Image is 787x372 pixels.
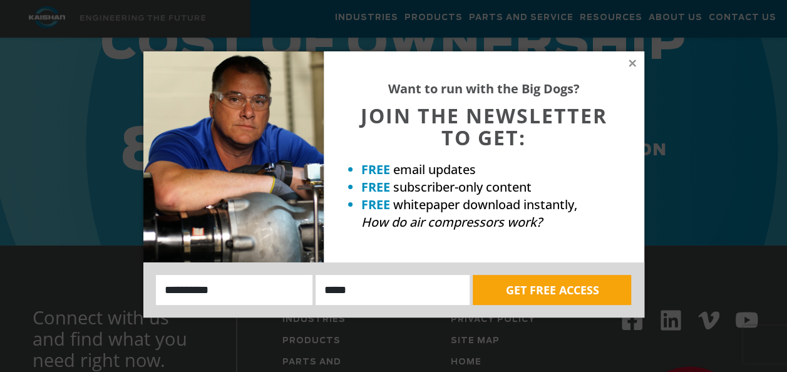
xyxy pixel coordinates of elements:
strong: Want to run with the Big Dogs? [388,80,580,97]
strong: FREE [361,161,390,178]
button: Close [627,58,638,69]
span: whitepaper download instantly, [393,196,577,213]
strong: FREE [361,178,390,195]
input: Name: [156,275,313,305]
button: GET FREE ACCESS [473,275,631,305]
span: JOIN THE NEWSLETTER TO GET: [361,102,607,151]
input: Email [316,275,470,305]
strong: FREE [361,196,390,213]
span: email updates [393,161,476,178]
em: How do air compressors work? [361,214,542,230]
span: subscriber-only content [393,178,532,195]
